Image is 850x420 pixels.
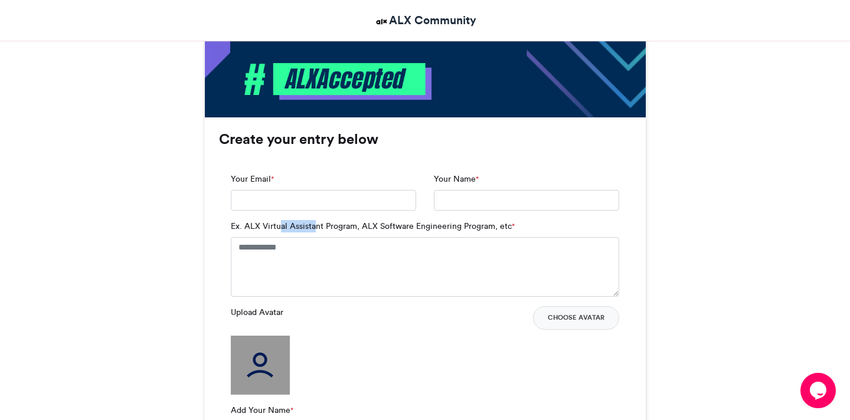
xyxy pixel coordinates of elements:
[800,373,838,408] iframe: chat widget
[533,306,619,330] button: Choose Avatar
[374,14,389,29] img: ALX Community
[231,404,293,416] label: Add Your Name
[231,306,283,319] label: Upload Avatar
[231,173,274,185] label: Your Email
[374,12,476,29] a: ALX Community
[434,173,479,185] label: Your Name
[231,336,290,395] img: user_filled.png
[219,132,631,146] h3: Create your entry below
[231,220,515,232] label: Ex. ALX Virtual Assistant Program, ALX Software Engineering Program, etc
